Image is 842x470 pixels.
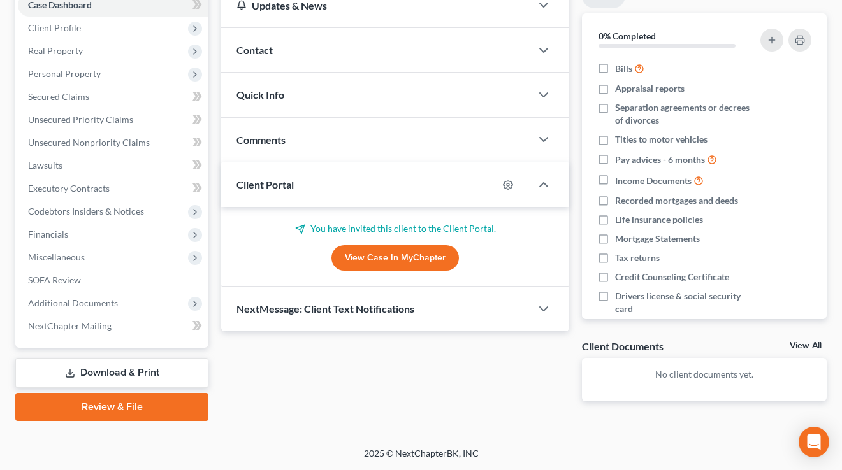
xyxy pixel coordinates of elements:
span: Contact [236,44,273,56]
span: NextChapter Mailing [28,320,112,331]
span: Life insurance policies [615,213,703,226]
span: Unsecured Nonpriority Claims [28,137,150,148]
span: Secured Claims [28,91,89,102]
span: Titles to motor vehicles [615,133,708,146]
span: Client Portal [236,178,294,190]
span: SOFA Review [28,274,81,285]
a: Unsecured Priority Claims [18,108,208,131]
span: Lawsuits [28,160,62,171]
span: Bills [615,62,632,75]
div: 2025 © NextChapterBK, INC [58,447,785,470]
a: Download & Print [15,358,208,388]
span: Miscellaneous [28,252,85,262]
p: You have invited this client to the Client Portal. [236,222,554,235]
div: Client Documents [582,339,664,353]
span: Tax returns [615,252,660,264]
a: SOFA Review [18,269,208,292]
strong: 0% Completed [599,31,656,41]
span: Quick Info [236,89,284,101]
a: Lawsuits [18,154,208,177]
span: Codebtors Insiders & Notices [28,206,144,217]
a: NextChapter Mailing [18,315,208,338]
a: Unsecured Nonpriority Claims [18,131,208,154]
div: Open Intercom Messenger [799,427,829,457]
p: No client documents yet. [592,368,817,381]
span: Unsecured Priority Claims [28,114,133,125]
span: Separation agreements or decrees of divorces [615,101,755,127]
a: Secured Claims [18,85,208,108]
span: Credit Counseling Certificate [615,271,729,283]
span: Financials [28,229,68,239]
a: View Case in MyChapter [331,245,459,271]
a: View All [790,341,822,350]
span: Pay advices - 6 months [615,153,705,166]
span: Personal Property [28,68,101,79]
a: Review & File [15,393,208,421]
span: Client Profile [28,22,81,33]
span: Appraisal reports [615,82,685,95]
span: Recorded mortgages and deeds [615,194,738,207]
span: NextMessage: Client Text Notifications [236,303,414,315]
span: Comments [236,134,286,146]
span: Income Documents [615,174,692,187]
span: Executory Contracts [28,183,110,194]
span: Real Property [28,45,83,56]
span: Additional Documents [28,297,118,308]
span: Mortgage Statements [615,232,700,245]
a: Executory Contracts [18,177,208,200]
span: Drivers license & social security card [615,290,755,315]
